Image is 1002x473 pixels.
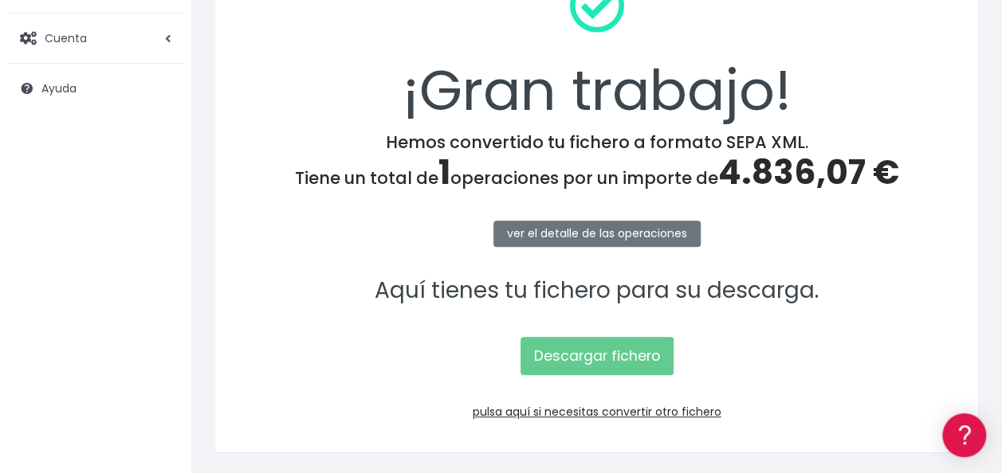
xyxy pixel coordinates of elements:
[8,21,183,55] a: Cuenta
[438,149,450,196] span: 1
[521,337,674,375] a: Descargar fichero
[493,221,701,247] a: ver el detalle de las operaciones
[718,149,899,196] span: 4.836,07 €
[236,273,957,309] p: Aquí tienes tu fichero para su descarga.
[473,404,721,420] a: pulsa aquí si necesitas convertir otro fichero
[8,72,183,105] a: Ayuda
[45,29,87,45] span: Cuenta
[236,132,957,193] h4: Hemos convertido tu fichero a formato SEPA XML. Tiene un total de operaciones por un importe de
[41,80,77,96] span: Ayuda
